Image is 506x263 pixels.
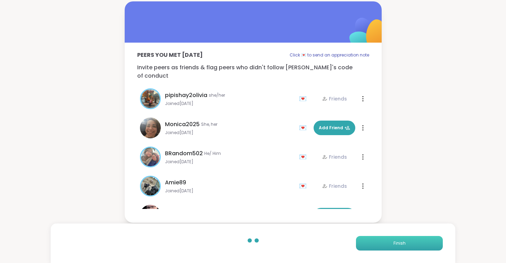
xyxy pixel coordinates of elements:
[137,63,369,80] p: Invite peers as friends & flag peers who didn't follow [PERSON_NAME]'s code of conduct
[299,122,309,133] div: 💌
[356,236,443,251] button: Finish
[165,149,203,158] span: BRandom502
[314,208,355,222] button: Add Friend
[165,101,295,106] span: Joined [DATE]
[165,91,207,99] span: pipishay2olivia
[299,151,309,163] div: 💌
[299,181,309,192] div: 💌
[290,51,369,59] p: Click 💌 to send an appreciation note
[322,154,347,160] div: Friends
[141,89,160,108] img: pipishay2olivia
[204,151,221,156] span: He/ Him
[209,93,225,98] span: she/her
[140,205,161,226] img: Laurie_Ru
[201,122,217,127] span: She, her
[299,93,309,104] div: 💌
[165,159,295,165] span: Joined [DATE]
[322,95,347,102] div: Friends
[393,240,406,246] span: Finish
[140,117,161,138] img: Monica2025
[165,120,200,129] span: Monica2025
[141,177,160,195] img: Amie89
[165,178,186,187] span: Amie89
[322,183,347,190] div: Friends
[141,148,160,166] img: BRandom502
[165,188,295,194] span: Joined [DATE]
[165,208,193,216] span: Laurie_Ru
[137,51,203,59] p: Peers you met [DATE]
[165,130,295,135] span: Joined [DATE]
[314,121,355,135] button: Add Friend
[319,125,350,131] span: Add Friend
